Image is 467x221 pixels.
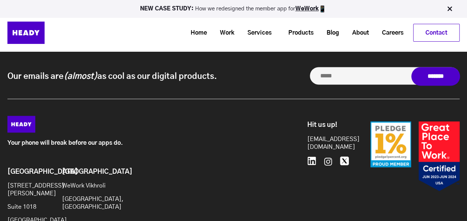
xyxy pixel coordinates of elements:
[238,26,275,40] a: Services
[295,6,319,12] a: WeWork
[181,26,211,40] a: Home
[7,71,217,82] p: Our emails are as cool as our digital products.
[373,26,407,40] a: Careers
[370,121,460,191] img: Badges-24
[62,182,110,189] p: WeWork Vikhroli
[317,26,343,40] a: Blog
[7,168,56,176] h6: [GEOGRAPHIC_DATA]
[62,168,110,176] h6: [GEOGRAPHIC_DATA]
[62,195,110,211] p: [GEOGRAPHIC_DATA], [GEOGRAPHIC_DATA]
[140,6,195,12] strong: NEW CASE STUDY:
[307,121,352,129] h6: Hit us up!
[3,5,464,13] p: How we redesigned the member app for
[7,182,56,197] p: [STREET_ADDRESS][PERSON_NAME]
[307,135,352,151] a: [EMAIL_ADDRESS][DOMAIN_NAME]
[211,26,238,40] a: Work
[64,72,97,80] i: (almost)
[63,24,460,42] div: Navigation Menu
[7,116,35,132] img: Heady_Logo_Web-01 (1)
[414,24,459,41] a: Contact
[279,26,317,40] a: Products
[446,5,453,13] img: Close Bar
[319,5,326,13] img: app emoji
[7,203,56,211] p: Suite 1018
[7,22,45,44] img: Heady_Logo_Web-01 (1)
[7,139,274,147] p: Your phone will break before our apps do.
[343,26,373,40] a: About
